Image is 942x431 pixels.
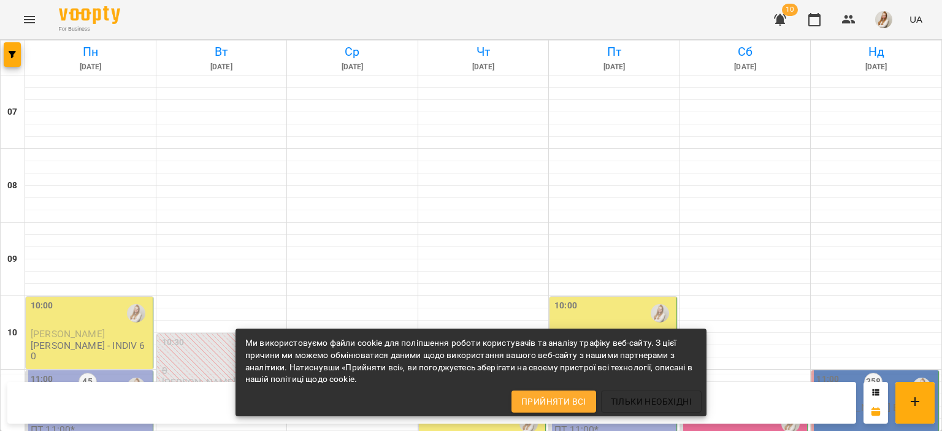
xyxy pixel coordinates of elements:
[864,373,883,391] label: 258
[27,61,154,73] h6: [DATE]
[59,6,120,24] img: Voopty Logo
[551,61,678,73] h6: [DATE]
[554,299,577,313] label: 10:00
[521,394,586,409] span: Прийняти всі
[7,326,17,340] h6: 10
[158,42,285,61] h6: Вт
[127,304,145,322] img: Адамович Вікторія
[245,332,697,391] div: Ми використовуємо файли cookie для поліпшення роботи користувачів та аналізу трафіку веб-сайту. З...
[7,105,17,119] h6: 07
[15,5,44,34] button: Menu
[611,394,692,409] span: Тільки необхідні
[27,42,154,61] h6: Пн
[78,373,97,391] label: 45
[782,4,798,16] span: 10
[905,8,927,31] button: UA
[31,340,150,362] p: [PERSON_NAME] - INDIV 60
[551,42,678,61] h6: Пт
[511,391,596,413] button: Прийняти всі
[682,61,809,73] h6: [DATE]
[420,42,547,61] h6: Чт
[7,179,17,193] h6: 08
[31,373,53,386] label: 11:00
[158,61,285,73] h6: [DATE]
[31,328,105,340] span: [PERSON_NAME]
[601,391,702,413] button: Тільки необхідні
[289,61,416,73] h6: [DATE]
[813,61,940,73] h6: [DATE]
[909,13,922,26] span: UA
[289,42,416,61] h6: Ср
[651,304,669,322] img: Адамович Вікторія
[31,299,53,313] label: 10:00
[59,25,120,33] span: For Business
[875,11,892,28] img: db46d55e6fdf8c79d257263fe8ff9f52.jpeg
[162,365,281,376] p: 0
[420,61,547,73] h6: [DATE]
[813,42,940,61] h6: Нд
[554,328,629,340] span: [PERSON_NAME]
[682,42,809,61] h6: Сб
[816,373,839,386] label: 11:00
[162,336,185,349] label: 10:30
[7,253,17,266] h6: 09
